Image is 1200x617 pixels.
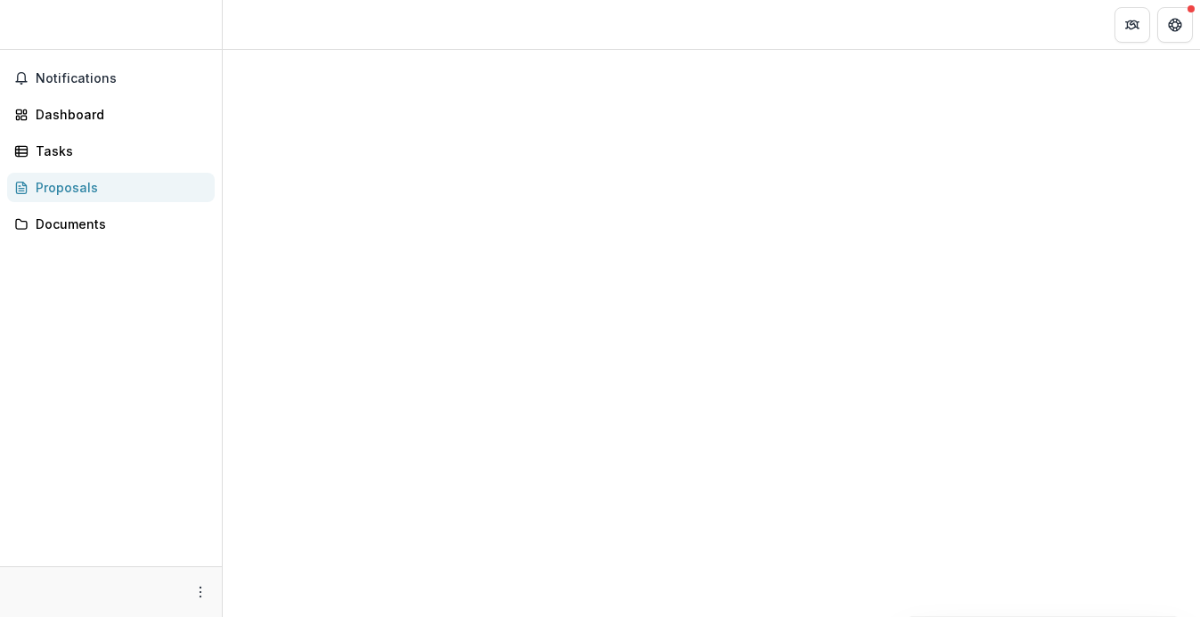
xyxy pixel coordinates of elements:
[1114,7,1150,43] button: Partners
[36,142,200,160] div: Tasks
[1157,7,1193,43] button: Get Help
[7,173,215,202] a: Proposals
[7,64,215,93] button: Notifications
[36,215,200,233] div: Documents
[36,105,200,124] div: Dashboard
[190,581,211,603] button: More
[36,178,200,197] div: Proposals
[7,136,215,166] a: Tasks
[36,71,208,86] span: Notifications
[7,209,215,239] a: Documents
[7,100,215,129] a: Dashboard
